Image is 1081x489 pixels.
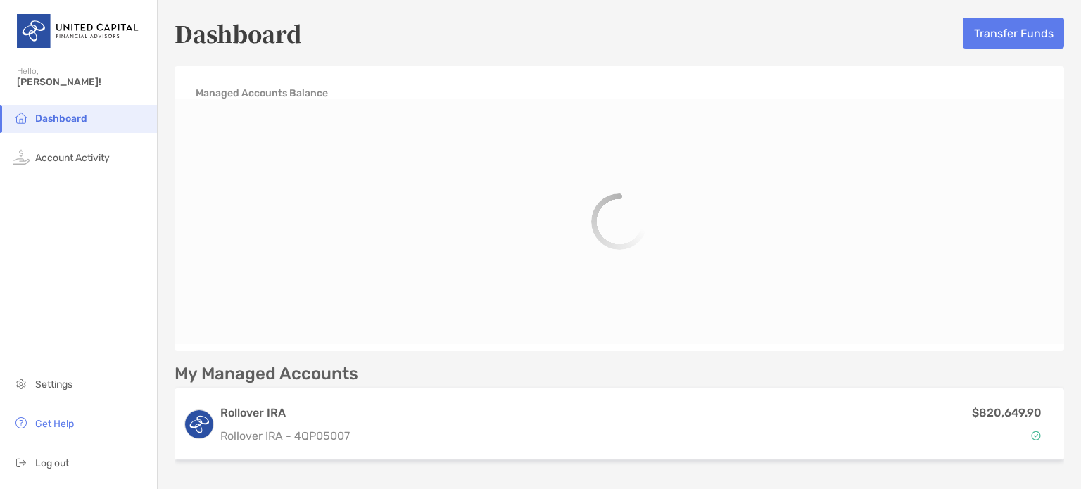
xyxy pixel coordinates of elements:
[972,404,1042,421] p: $820,649.90
[17,6,140,56] img: United Capital Logo
[175,17,302,49] h5: Dashboard
[13,109,30,126] img: household icon
[1031,431,1041,440] img: Account Status icon
[220,405,777,421] h3: Rollover IRA
[35,418,74,430] span: Get Help
[196,87,328,99] h4: Managed Accounts Balance
[35,457,69,469] span: Log out
[13,148,30,165] img: activity icon
[13,454,30,471] img: logout icon
[35,113,87,125] span: Dashboard
[35,379,72,390] span: Settings
[13,414,30,431] img: get-help icon
[963,18,1064,49] button: Transfer Funds
[17,76,148,88] span: [PERSON_NAME]!
[220,427,777,445] p: Rollover IRA - 4QP05007
[185,410,213,438] img: logo account
[175,365,358,383] p: My Managed Accounts
[35,152,110,164] span: Account Activity
[13,375,30,392] img: settings icon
